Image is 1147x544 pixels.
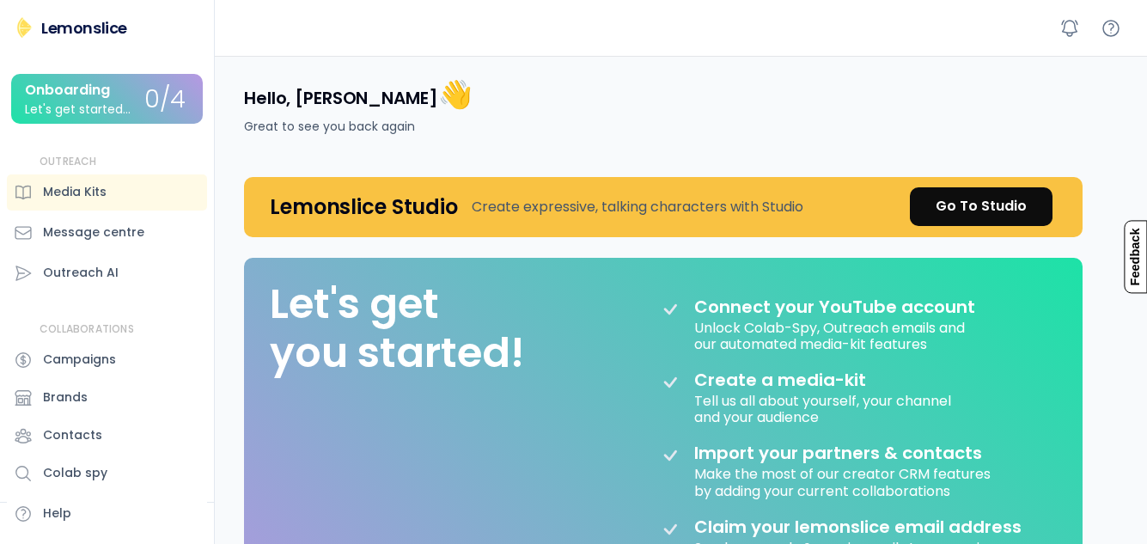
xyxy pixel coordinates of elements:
[244,118,415,136] div: Great to see you back again
[694,296,975,317] div: Connect your YouTube account
[14,17,34,38] img: Lemonslice
[43,426,102,444] div: Contacts
[694,390,955,425] div: Tell us all about yourself, your channel and your audience
[694,516,1022,537] div: Claim your lemonslice email address
[43,351,116,369] div: Campaigns
[43,504,71,523] div: Help
[244,76,472,113] h4: Hello, [PERSON_NAME]
[438,75,473,113] font: 👋
[270,193,458,220] h4: Lemonslice Studio
[43,464,107,482] div: Colab spy
[270,279,524,378] div: Let's get you started!
[25,103,131,116] div: Let's get started...
[694,370,909,390] div: Create a media-kit
[43,183,107,201] div: Media Kits
[936,196,1027,217] div: Go To Studio
[40,322,134,337] div: COLLABORATIONS
[694,317,968,352] div: Unlock Colab-Spy, Outreach emails and our automated media-kit features
[43,264,119,282] div: Outreach AI
[43,388,88,406] div: Brands
[25,83,110,98] div: Onboarding
[694,443,982,463] div: Import your partners & contacts
[43,223,144,241] div: Message centre
[694,463,994,498] div: Make the most of our creator CRM features by adding your current collaborations
[472,197,803,217] div: Create expressive, talking characters with Studio
[40,155,97,169] div: OUTREACH
[41,17,127,39] div: Lemonslice
[910,187,1052,226] a: Go To Studio
[144,87,186,113] div: 0/4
